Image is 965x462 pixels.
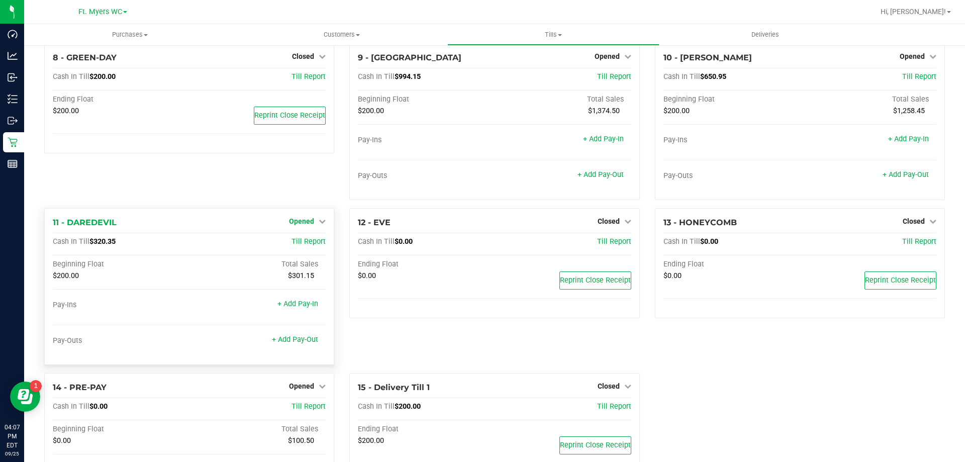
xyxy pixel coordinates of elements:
[292,52,314,60] span: Closed
[78,8,122,16] span: Ft. Myers WC
[272,335,318,344] a: + Add Pay-Out
[663,271,682,280] span: $0.00
[888,135,929,143] a: + Add Pay-In
[292,72,326,81] a: Till Report
[8,72,18,82] inline-svg: Inbound
[53,237,89,246] span: Cash In Till
[24,30,236,39] span: Purchases
[395,72,421,81] span: $994.15
[236,24,447,45] a: Customers
[700,72,726,81] span: $650.95
[236,30,447,39] span: Customers
[583,135,624,143] a: + Add Pay-In
[8,116,18,126] inline-svg: Outbound
[395,237,413,246] span: $0.00
[893,107,925,115] span: $1,258.45
[8,94,18,104] inline-svg: Inventory
[395,402,421,411] span: $200.00
[358,425,495,434] div: Ending Float
[10,382,40,412] iframe: Resource center
[358,72,395,81] span: Cash In Till
[8,29,18,39] inline-svg: Dashboard
[53,383,107,392] span: 14 - PRE-PAY
[663,95,800,104] div: Beginning Float
[663,260,800,269] div: Ending Float
[292,402,326,411] a: Till Report
[560,441,631,449] span: Reprint Close Receipt
[89,72,116,81] span: $200.00
[738,30,793,39] span: Deliveries
[560,276,631,285] span: Reprint Close Receipt
[5,450,20,457] p: 09/25
[358,218,391,227] span: 12 - EVE
[53,218,117,227] span: 11 - DAREDEVIL
[89,402,108,411] span: $0.00
[577,170,624,179] a: + Add Pay-Out
[358,237,395,246] span: Cash In Till
[663,136,800,145] div: Pay-Ins
[447,24,659,45] a: Tills
[358,53,461,62] span: 9 - [GEOGRAPHIC_DATA]
[598,382,620,390] span: Closed
[254,107,326,125] button: Reprint Close Receipt
[53,107,79,115] span: $200.00
[663,237,700,246] span: Cash In Till
[597,237,631,246] a: Till Report
[883,170,929,179] a: + Add Pay-Out
[358,260,495,269] div: Ending Float
[53,260,189,269] div: Beginning Float
[53,402,89,411] span: Cash In Till
[597,72,631,81] a: Till Report
[659,24,871,45] a: Deliveries
[288,436,314,445] span: $100.50
[495,95,631,104] div: Total Sales
[358,171,495,180] div: Pay-Outs
[663,107,690,115] span: $200.00
[8,51,18,61] inline-svg: Analytics
[358,136,495,145] div: Pay-Ins
[53,72,89,81] span: Cash In Till
[559,436,631,454] button: Reprint Close Receipt
[289,217,314,225] span: Opened
[288,271,314,280] span: $301.15
[663,72,700,81] span: Cash In Till
[595,52,620,60] span: Opened
[663,218,737,227] span: 13 - HONEYCOMB
[358,402,395,411] span: Cash In Till
[903,217,925,225] span: Closed
[8,137,18,147] inline-svg: Retail
[663,171,800,180] div: Pay-Outs
[8,159,18,169] inline-svg: Reports
[902,72,936,81] span: Till Report
[865,276,936,285] span: Reprint Close Receipt
[277,300,318,308] a: + Add Pay-In
[53,95,189,104] div: Ending Float
[559,271,631,290] button: Reprint Close Receipt
[864,271,936,290] button: Reprint Close Receipt
[800,95,936,104] div: Total Sales
[700,237,718,246] span: $0.00
[53,336,189,345] div: Pay-Outs
[289,382,314,390] span: Opened
[292,237,326,246] a: Till Report
[358,271,376,280] span: $0.00
[448,30,658,39] span: Tills
[254,111,325,120] span: Reprint Close Receipt
[900,52,925,60] span: Opened
[30,380,42,392] iframe: Resource center unread badge
[663,53,752,62] span: 10 - [PERSON_NAME]
[53,53,117,62] span: 8 - GREEN-DAY
[358,383,430,392] span: 15 - Delivery Till 1
[89,237,116,246] span: $320.35
[53,436,71,445] span: $0.00
[881,8,946,16] span: Hi, [PERSON_NAME]!
[5,423,20,450] p: 04:07 PM EDT
[189,260,326,269] div: Total Sales
[53,301,189,310] div: Pay-Ins
[588,107,620,115] span: $1,374.50
[902,237,936,246] span: Till Report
